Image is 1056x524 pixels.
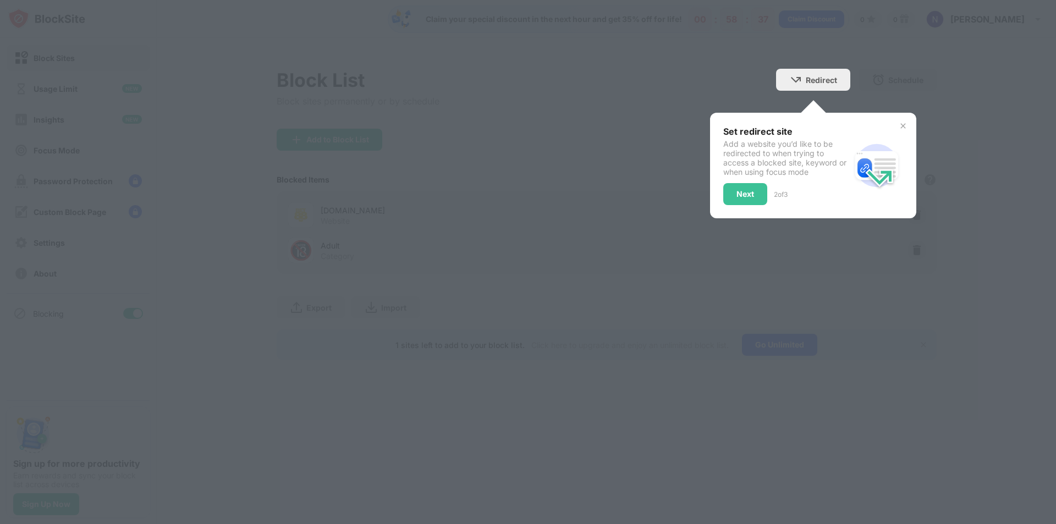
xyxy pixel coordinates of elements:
[899,122,908,130] img: x-button.svg
[774,190,788,198] div: 2 of 3
[850,139,903,192] img: redirect.svg
[736,190,754,198] div: Next
[806,75,837,85] div: Redirect
[723,139,850,176] div: Add a website you’d like to be redirected to when trying to access a blocked site, keyword or whe...
[723,126,850,137] div: Set redirect site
